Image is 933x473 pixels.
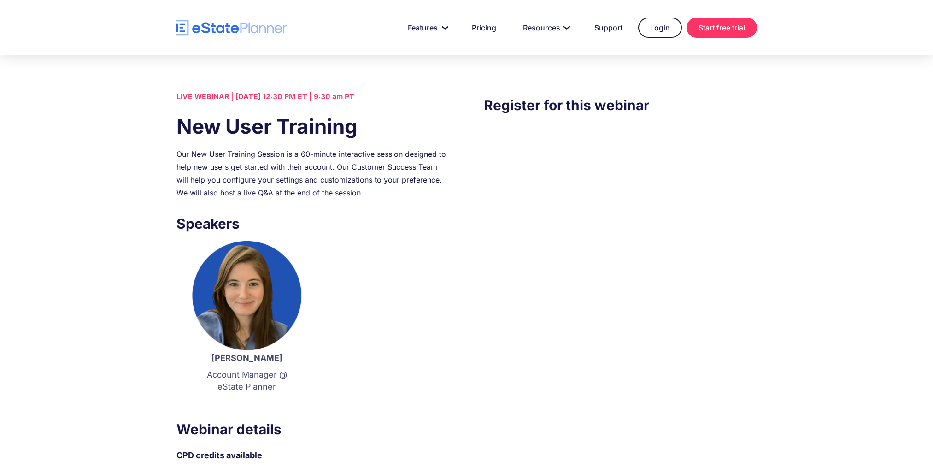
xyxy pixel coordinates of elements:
[176,213,449,234] h3: Speakers
[583,18,634,37] a: Support
[484,95,757,116] h3: Register for this webinar
[176,20,287,36] a: home
[461,18,507,37] a: Pricing
[176,112,449,141] h1: New User Training
[190,369,304,393] p: Account Manager @ eState Planner
[397,18,456,37] a: Features
[176,419,449,440] h3: Webinar details
[190,397,304,409] p: ‍
[176,90,449,103] div: LIVE WEBINAR | [DATE] 12:30 PM ET | 9:30 am PT
[512,18,579,37] a: Resources
[176,450,262,460] strong: CPD credits available
[176,148,449,199] div: Our New User Training Session is a 60-minute interactive session designed to help new users get s...
[687,18,757,38] a: Start free trial
[638,18,682,38] a: Login
[211,353,282,363] strong: [PERSON_NAME]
